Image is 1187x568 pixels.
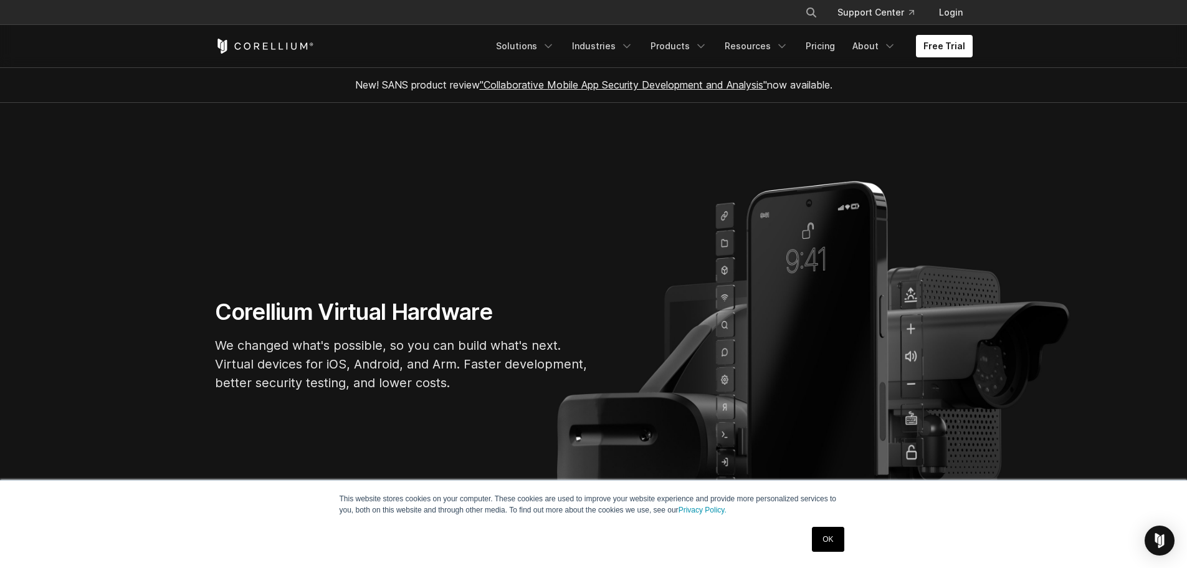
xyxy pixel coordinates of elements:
p: We changed what's possible, so you can build what's next. Virtual devices for iOS, Android, and A... [215,336,589,392]
a: Products [643,35,715,57]
a: Login [929,1,973,24]
span: New! SANS product review now available. [355,79,832,91]
a: Solutions [489,35,562,57]
a: Support Center [827,1,924,24]
div: Open Intercom Messenger [1145,526,1175,556]
a: Free Trial [916,35,973,57]
a: Resources [717,35,796,57]
button: Search [800,1,822,24]
h1: Corellium Virtual Hardware [215,298,589,326]
div: Navigation Menu [489,35,973,57]
a: Industries [565,35,641,57]
div: Navigation Menu [790,1,973,24]
a: "Collaborative Mobile App Security Development and Analysis" [480,79,767,91]
a: Privacy Policy. [679,506,727,514]
a: Corellium Home [215,39,314,54]
p: This website stores cookies on your computer. These cookies are used to improve your website expe... [340,493,848,516]
a: About [845,35,903,57]
a: OK [812,527,844,552]
a: Pricing [798,35,842,57]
